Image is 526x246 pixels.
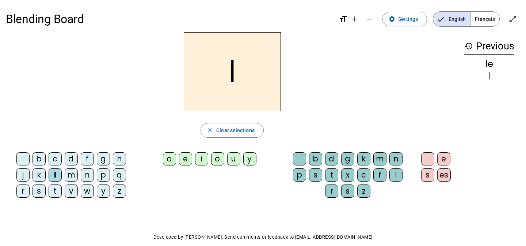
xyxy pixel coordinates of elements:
[373,168,386,182] div: f
[508,15,517,23] mat-icon: open_in_full
[365,15,374,23] mat-icon: remove
[309,168,322,182] div: s
[382,12,427,26] button: Settings
[437,168,451,182] div: es
[341,184,354,198] div: s
[347,12,362,26] button: Increase font size
[195,152,208,165] div: i
[49,184,62,198] div: t
[201,123,264,138] button: Clear selections
[113,168,126,182] div: q
[357,184,370,198] div: z
[216,126,255,135] span: Clear selections
[389,168,403,182] div: l
[97,168,110,182] div: p
[325,152,338,165] div: d
[373,152,386,165] div: m
[464,38,514,55] h3: Previous
[81,184,94,198] div: w
[6,233,520,242] p: Developed by [PERSON_NAME]. Send comments or feedback to [EMAIL_ADDRESS][DOMAIN_NAME]
[339,15,347,23] mat-icon: format_size
[341,152,354,165] div: g
[341,168,354,182] div: x
[49,152,62,165] div: c
[350,15,359,23] mat-icon: add
[293,168,306,182] div: p
[357,152,370,165] div: k
[389,16,395,22] mat-icon: settings
[433,12,470,26] span: English
[163,152,176,165] div: a
[464,42,473,51] mat-icon: history
[211,152,224,165] div: o
[33,184,46,198] div: s
[243,152,256,165] div: y
[227,152,240,165] div: u
[470,12,499,26] span: Français
[421,168,434,182] div: s
[113,152,126,165] div: h
[179,152,192,165] div: e
[325,184,338,198] div: r
[97,152,110,165] div: g
[16,168,30,182] div: j
[437,152,450,165] div: e
[357,168,370,182] div: c
[16,184,30,198] div: r
[49,168,62,182] div: l
[81,168,94,182] div: n
[97,184,110,198] div: y
[81,152,94,165] div: f
[309,152,322,165] div: b
[362,12,377,26] button: Decrease font size
[33,152,46,165] div: b
[398,15,418,23] span: Settings
[389,152,403,165] div: n
[207,127,213,134] mat-icon: close
[65,152,78,165] div: d
[33,168,46,182] div: k
[184,32,281,111] h2: l
[6,7,333,31] h1: Blending Board
[325,168,338,182] div: t
[65,168,78,182] div: m
[113,184,126,198] div: z
[464,71,514,80] div: l
[65,184,78,198] div: v
[433,11,500,27] mat-button-toggle-group: Language selection
[506,12,520,26] button: Enter full screen
[464,60,514,68] div: le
